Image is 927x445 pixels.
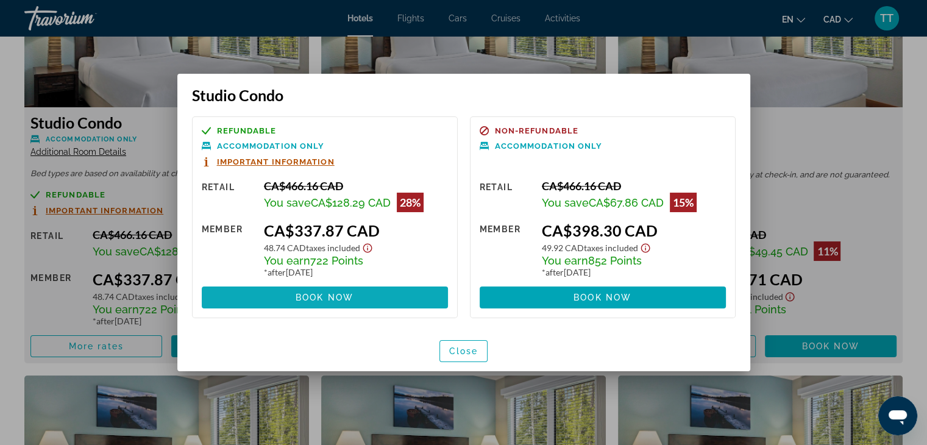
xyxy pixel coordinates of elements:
[480,221,533,277] div: Member
[202,179,255,212] div: Retail
[217,158,335,166] span: Important Information
[480,179,533,212] div: Retail
[574,293,631,302] span: Book now
[360,240,375,254] button: Show Taxes and Fees disclaimer
[542,267,726,277] div: * [DATE]
[296,293,353,302] span: Book now
[670,193,697,212] div: 15%
[264,267,448,277] div: * [DATE]
[449,346,478,356] span: Close
[542,221,726,240] div: CA$398.30 CAD
[495,127,578,135] span: Non-refundable
[202,221,255,277] div: Member
[480,287,726,308] button: Book now
[878,396,917,435] iframe: Button to launch messaging window
[439,340,488,362] button: Close
[542,179,726,193] div: CA$466.16 CAD
[264,221,448,240] div: CA$337.87 CAD
[584,243,638,253] span: Taxes included
[192,86,736,104] h3: Studio Condo
[264,196,311,209] span: You save
[311,196,391,209] span: CA$128.29 CAD
[202,157,335,167] button: Important Information
[588,254,642,267] span: 852 Points
[306,243,360,253] span: Taxes included
[202,126,448,135] a: Refundable
[264,179,448,193] div: CA$466.16 CAD
[589,196,664,209] span: CA$67.86 CAD
[542,254,588,267] span: You earn
[310,254,363,267] span: 722 Points
[542,196,589,209] span: You save
[202,287,448,308] button: Book now
[545,267,564,277] span: after
[217,142,325,150] span: Accommodation Only
[268,267,286,277] span: after
[638,240,653,254] button: Show Taxes and Fees disclaimer
[495,142,603,150] span: Accommodation Only
[542,243,584,253] span: 49.92 CAD
[217,127,277,135] span: Refundable
[264,254,310,267] span: You earn
[264,243,306,253] span: 48.74 CAD
[397,193,424,212] div: 28%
